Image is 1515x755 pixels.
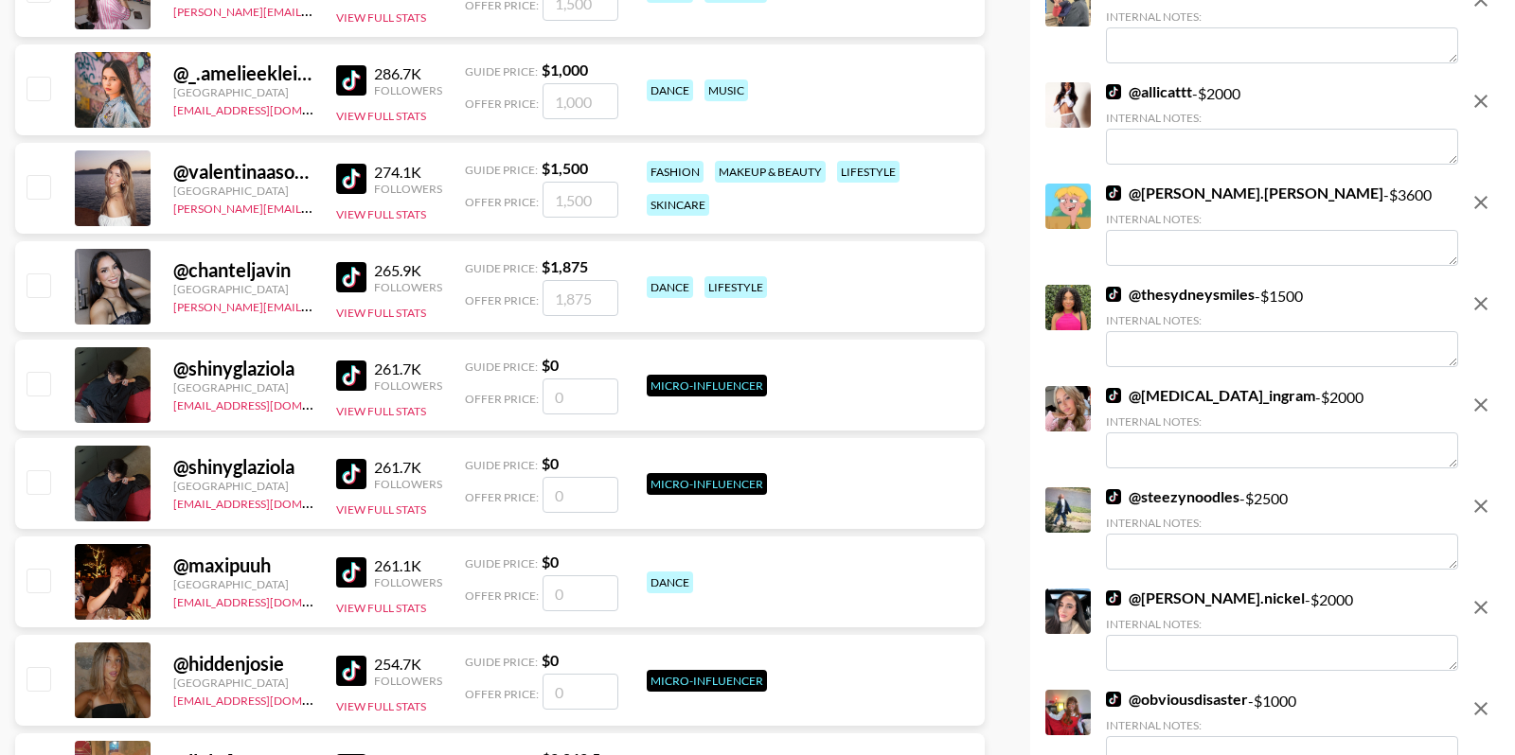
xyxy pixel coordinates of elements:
[465,163,538,177] span: Guide Price:
[543,378,618,414] input: 0
[374,575,442,589] div: Followers
[374,83,442,97] div: Followers
[1106,82,1458,165] div: - $ 2000
[336,699,426,713] button: View Full Stats
[173,380,313,395] div: [GEOGRAPHIC_DATA]
[1106,588,1305,607] a: @[PERSON_NAME].nickel
[336,656,366,686] img: TikTok
[173,479,313,493] div: [GEOGRAPHIC_DATA]
[1106,185,1121,201] img: TikTok
[173,455,313,479] div: @ shinyglaziola
[173,1,544,19] a: [PERSON_NAME][EMAIL_ADDRESS][PERSON_NAME][DOMAIN_NAME]
[173,258,313,282] div: @ chanteljavin
[173,591,364,609] a: [EMAIL_ADDRESS][DOMAIN_NAME]
[336,262,366,292] img: TikTok
[173,61,313,85] div: @ _.amelieeklein._
[715,161,826,183] div: makeup & beauty
[543,280,618,316] input: 1,875
[374,360,442,378] div: 261.7K
[542,61,588,79] strong: $ 1,000
[374,261,442,280] div: 265.9K
[1106,285,1458,367] div: - $ 1500
[173,676,313,690] div: [GEOGRAPHIC_DATA]
[1106,386,1458,468] div: - $ 2000
[465,195,539,209] span: Offer Price:
[173,282,313,296] div: [GEOGRAPHIC_DATA]
[173,160,313,184] div: @ valentinaasophiee
[336,360,366,391] img: TikTok
[704,79,748,101] div: music
[374,458,442,477] div: 261.7K
[374,477,442,491] div: Followers
[1106,692,1121,707] img: TikTok
[542,651,559,669] strong: $ 0
[647,161,704,183] div: fashion
[542,257,588,275] strong: $ 1,875
[647,194,709,216] div: skincare
[647,375,767,396] div: Micro-Influencer
[704,276,767,298] div: lifestyle
[173,652,313,676] div: @ hiddenjosie
[336,459,366,489] img: TikTok
[173,553,313,577] div: @ maxipuuh
[1462,588,1500,626] button: remove
[542,159,588,177] strong: $ 1,500
[647,571,693,593] div: dance
[1462,690,1500,728] button: remove
[465,588,539,603] span: Offer Price:
[336,306,426,320] button: View Full Stats
[1106,82,1192,101] a: @allicattt
[1106,414,1458,429] div: Internal Notes:
[543,477,618,513] input: 0
[543,83,618,119] input: 1,000
[374,280,442,294] div: Followers
[336,404,426,418] button: View Full Stats
[1106,84,1121,99] img: TikTok
[1462,285,1500,323] button: remove
[465,687,539,701] span: Offer Price:
[1462,386,1500,424] button: remove
[1106,690,1248,709] a: @obviousdisaster
[173,357,313,380] div: @ shinyglaziola
[543,674,618,710] input: 0
[1106,590,1121,606] img: TikTok
[173,184,313,198] div: [GEOGRAPHIC_DATA]
[374,655,442,674] div: 254.7K
[374,378,442,393] div: Followers
[173,198,454,216] a: [PERSON_NAME][EMAIL_ADDRESS][DOMAIN_NAME]
[173,296,544,314] a: [PERSON_NAME][EMAIL_ADDRESS][PERSON_NAME][DOMAIN_NAME]
[1462,184,1500,221] button: remove
[465,556,538,571] span: Guide Price:
[1106,588,1458,671] div: - $ 2000
[465,261,538,275] span: Guide Price:
[374,64,442,83] div: 286.7K
[1106,617,1458,631] div: Internal Notes:
[173,493,364,511] a: [EMAIL_ADDRESS][DOMAIN_NAME]
[1106,487,1239,506] a: @steezynoodles
[173,99,364,117] a: [EMAIL_ADDRESS][DOMAIN_NAME]
[1106,313,1458,327] div: Internal Notes:
[543,182,618,218] input: 1,500
[1106,718,1458,732] div: Internal Notes:
[543,575,618,611] input: 0
[1106,489,1121,504] img: TikTok
[173,85,313,99] div: [GEOGRAPHIC_DATA]
[465,392,539,406] span: Offer Price:
[1106,184,1383,202] a: @[PERSON_NAME].[PERSON_NAME]
[465,97,539,111] span: Offer Price:
[465,490,539,504] span: Offer Price:
[374,674,442,688] div: Followers
[336,65,366,96] img: TikTok
[647,473,767,495] div: Micro-Influencer
[542,356,559,374] strong: $ 0
[336,557,366,588] img: TikTok
[336,10,426,25] button: View Full Stats
[336,502,426,517] button: View Full Stats
[1106,516,1458,530] div: Internal Notes:
[1106,287,1121,302] img: TikTok
[336,601,426,615] button: View Full Stats
[336,207,426,221] button: View Full Stats
[1462,487,1500,525] button: remove
[1106,285,1255,304] a: @thesydneysmiles
[1106,487,1458,570] div: - $ 2500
